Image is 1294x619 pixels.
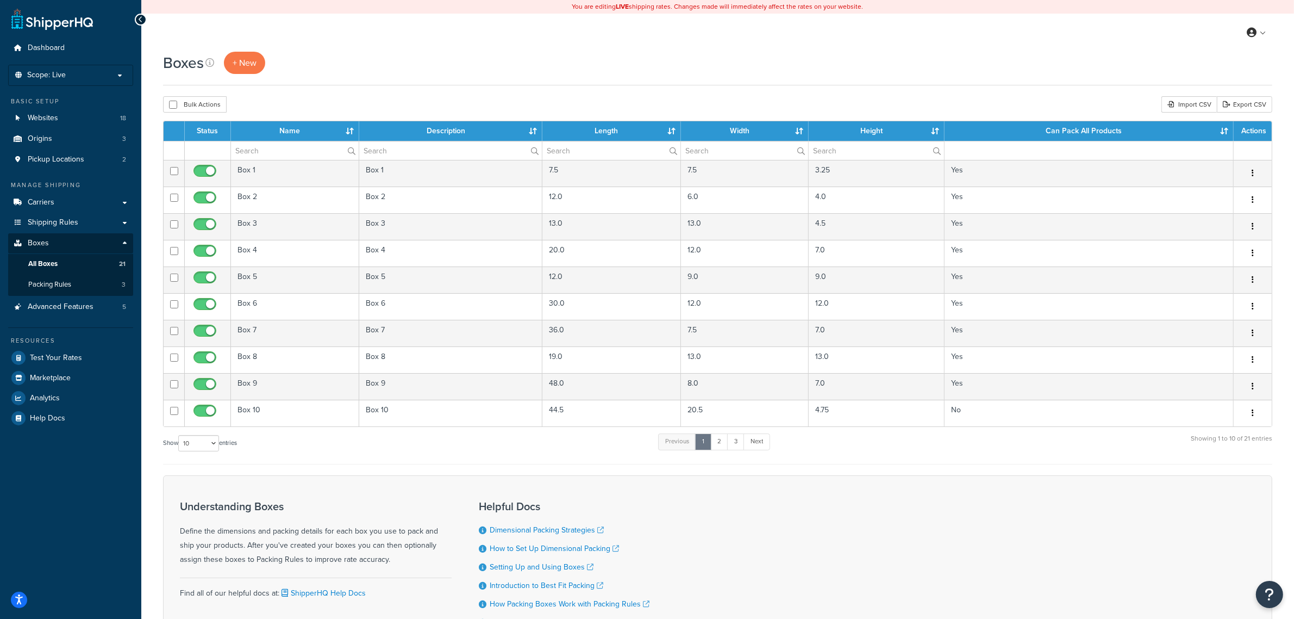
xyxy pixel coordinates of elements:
td: Box 1 [359,160,542,187]
td: Box 7 [231,320,359,346]
button: Open Resource Center [1256,581,1283,608]
td: 12.0 [542,187,680,213]
input: Search [359,141,542,160]
td: 12.0 [542,267,680,293]
td: 7.0 [809,373,945,400]
a: How Packing Boxes Work with Packing Rules [490,598,649,610]
td: 7.0 [809,320,945,346]
td: Box 5 [231,267,359,293]
td: Yes [945,187,1234,213]
h1: Boxes [163,52,204,73]
td: Box 2 [231,187,359,213]
td: 8.0 [681,373,809,400]
span: Help Docs [30,414,65,423]
span: Dashboard [28,44,65,53]
td: Box 4 [231,240,359,267]
td: Box 9 [359,373,542,400]
a: ShipperHQ Home [11,8,93,30]
input: Search [681,141,808,160]
span: Packing Rules [28,280,71,289]
td: Box 1 [231,160,359,187]
a: Setting Up and Using Boxes [490,561,593,573]
a: Origins 3 [8,129,133,149]
span: Boxes [28,239,49,248]
a: How to Set Up Dimensional Packing [490,543,619,554]
li: Boxes [8,233,133,295]
li: Marketplace [8,368,133,388]
span: Websites [28,114,58,123]
a: Boxes [8,233,133,253]
span: 18 [120,114,126,123]
a: Advanced Features 5 [8,297,133,317]
li: Advanced Features [8,297,133,317]
td: 13.0 [681,346,809,373]
td: Box 6 [231,293,359,320]
td: 6.0 [681,187,809,213]
a: Export CSV [1217,96,1272,113]
th: Length : activate to sort column ascending [542,121,680,141]
a: ShipperHQ Help Docs [279,587,366,599]
div: Find all of our helpful docs at: [180,578,452,601]
th: Status [185,121,231,141]
button: Bulk Actions [163,96,227,113]
th: Can Pack All Products : activate to sort column ascending [945,121,1234,141]
td: 12.0 [681,293,809,320]
input: Search [542,141,680,160]
input: Search [809,141,945,160]
td: Yes [945,293,1234,320]
span: Analytics [30,394,60,403]
a: Previous [658,434,696,450]
span: 2 [122,155,126,164]
td: Box 10 [231,400,359,426]
label: Show entries [163,435,237,451]
td: 4.0 [809,187,945,213]
div: Resources [8,336,133,345]
td: Box 3 [359,213,542,240]
li: All Boxes [8,254,133,274]
td: 4.75 [809,400,945,426]
span: Test Your Rates [30,354,82,363]
td: 30.0 [542,293,680,320]
td: 7.5 [681,160,809,187]
td: Box 3 [231,213,359,240]
td: 44.5 [542,400,680,426]
a: Dashboard [8,38,133,58]
td: 7.0 [809,240,945,267]
td: Box 4 [359,240,542,267]
td: Yes [945,240,1234,267]
td: Yes [945,346,1234,373]
td: 7.5 [542,160,680,187]
a: Help Docs [8,408,133,428]
input: Search [231,141,359,160]
th: Name : activate to sort column ascending [231,121,359,141]
a: Introduction to Best Fit Packing [490,580,603,591]
td: Box 7 [359,320,542,346]
span: 21 [119,259,126,269]
a: Websites 18 [8,108,133,128]
span: Origins [28,134,52,144]
li: Shipping Rules [8,213,133,233]
td: Box 6 [359,293,542,320]
td: Box 5 [359,267,542,293]
td: 9.0 [681,267,809,293]
li: Packing Rules [8,275,133,295]
td: Box 9 [231,373,359,400]
a: 2 [710,434,728,450]
span: 3 [122,280,126,289]
td: 3.25 [809,160,945,187]
a: Analytics [8,388,133,408]
span: Shipping Rules [28,218,78,227]
li: Origins [8,129,133,149]
td: Yes [945,213,1234,240]
td: Yes [945,267,1234,293]
span: Advanced Features [28,302,93,312]
a: All Boxes 21 [8,254,133,274]
a: 1 [695,434,711,450]
a: Carriers [8,193,133,213]
td: 12.0 [809,293,945,320]
div: Showing 1 to 10 of 21 entries [1191,432,1272,456]
th: Width : activate to sort column ascending [681,121,809,141]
